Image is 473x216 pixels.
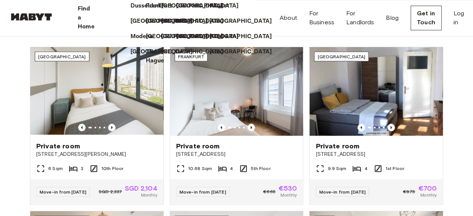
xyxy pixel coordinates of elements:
[141,192,157,198] span: Monthly
[209,47,272,56] p: [GEOGRAPHIC_DATA]
[30,47,164,205] a: Marketing picture of unit SG-01-116-001-02Previous imagePrevious image[GEOGRAPHIC_DATA]Private ro...
[78,4,95,31] p: Find a Home
[176,1,246,10] a: [GEOGRAPHIC_DATA]
[309,9,334,27] a: For Business
[209,1,237,10] a: Phuket
[161,17,223,26] p: [GEOGRAPHIC_DATA]
[357,124,365,131] button: Previous image
[170,47,304,205] a: Marketing picture of unit DE-04-037-026-03QPrevious imagePrevious imageFrankfurtPrivate room[STRE...
[280,192,297,198] span: Monthly
[161,1,223,10] p: [GEOGRAPHIC_DATA]
[48,165,63,172] span: 6 Sqm
[209,17,272,26] p: [GEOGRAPHIC_DATA]
[319,189,366,195] span: Move-in from [DATE]
[108,124,116,131] button: Previous image
[9,13,54,21] img: Habyt
[418,185,437,192] span: €700
[130,47,200,56] a: [GEOGRAPHIC_DATA]
[130,1,169,10] a: Dusseldorf
[81,165,83,172] span: 3
[146,47,165,65] p: The Hague
[130,1,162,10] p: Dusseldorf
[30,47,163,136] img: Marketing picture of unit SG-01-116-001-02
[310,47,443,136] img: Marketing picture of unit DE-02-025-001-04HF
[188,165,212,172] span: 10.68 Sqm
[99,188,122,195] span: SGD 2,337
[364,165,367,172] span: 4
[317,54,365,59] span: [GEOGRAPHIC_DATA]
[176,32,239,41] p: [GEOGRAPHIC_DATA]
[36,151,157,158] span: [STREET_ADDRESS][PERSON_NAME]
[209,17,279,26] a: [GEOGRAPHIC_DATA]
[146,32,216,41] a: [GEOGRAPHIC_DATA]
[248,124,255,131] button: Previous image
[176,17,191,26] p: Milan
[263,188,276,195] span: €665
[403,188,415,195] span: €875
[209,47,279,56] a: [GEOGRAPHIC_DATA]
[386,13,399,22] a: Blog
[40,189,86,195] span: Move-in from [DATE]
[209,32,279,41] a: [GEOGRAPHIC_DATA]
[146,1,172,10] p: Frankfurt
[161,32,223,41] p: [GEOGRAPHIC_DATA]
[161,1,231,10] a: [GEOGRAPHIC_DATA]
[218,124,225,131] button: Previous image
[230,165,233,172] span: 4
[316,142,359,151] span: Private room
[454,9,464,27] a: Log in
[176,142,220,151] span: Private room
[328,165,346,172] span: 9.9 Sqm
[130,32,153,41] p: Modena
[420,192,437,198] span: Monthly
[161,47,231,56] a: [GEOGRAPHIC_DATA]
[146,17,208,26] p: [GEOGRAPHIC_DATA]
[130,17,200,26] a: [GEOGRAPHIC_DATA]
[130,47,193,56] p: [GEOGRAPHIC_DATA]
[280,13,297,22] a: About
[279,185,297,192] span: €530
[146,17,216,26] a: [GEOGRAPHIC_DATA]
[176,1,239,10] p: [GEOGRAPHIC_DATA]
[176,17,199,26] a: Milan
[309,47,443,205] a: Marketing picture of unit DE-02-025-001-04HFPrevious imagePrevious image[GEOGRAPHIC_DATA]Private ...
[38,54,86,59] span: [GEOGRAPHIC_DATA]
[176,151,297,158] span: [STREET_ADDRESS]
[78,124,86,131] button: Previous image
[161,17,231,26] a: [GEOGRAPHIC_DATA]
[176,32,246,41] a: [GEOGRAPHIC_DATA]
[411,6,442,30] a: Get in Touch
[161,32,231,41] a: [GEOGRAPHIC_DATA]
[161,47,223,56] p: [GEOGRAPHIC_DATA]
[179,189,226,195] span: Move-in from [DATE]
[316,151,437,158] span: [STREET_ADDRESS]
[101,165,124,172] span: 10th Floor
[346,9,374,27] a: For Landlords
[386,165,404,172] span: 1st Floor
[130,17,193,26] p: [GEOGRAPHIC_DATA]
[170,47,303,136] img: Marketing picture of unit DE-04-037-026-03Q
[146,1,179,10] a: Frankfurt
[251,165,270,172] span: 5th Floor
[146,47,172,65] a: The Hague
[209,32,272,41] p: [GEOGRAPHIC_DATA]
[387,124,395,131] button: Previous image
[146,32,208,41] p: [GEOGRAPHIC_DATA]
[36,142,80,151] span: Private room
[125,185,157,192] span: SGD 2,104
[130,32,161,41] a: Modena
[209,1,229,10] p: Phuket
